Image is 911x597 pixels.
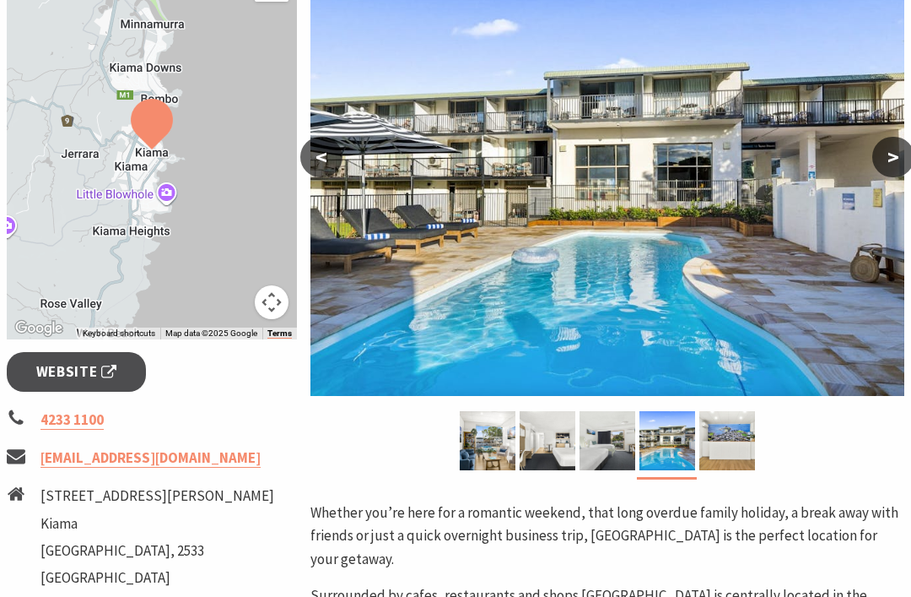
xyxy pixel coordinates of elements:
button: < [300,137,342,177]
img: Pool [639,411,695,470]
span: Map data ©2025 Google [165,328,257,338]
li: Kiama [40,513,274,535]
img: Google [11,317,67,339]
a: [EMAIL_ADDRESS][DOMAIN_NAME] [40,448,261,468]
img: King Room [520,411,575,470]
li: [GEOGRAPHIC_DATA] [40,567,274,589]
a: Open this area in Google Maps (opens a new window) [11,317,67,339]
button: Map camera controls [255,285,288,319]
li: [STREET_ADDRESS][PERSON_NAME] [40,485,274,507]
a: Terms (opens in new tab) [267,328,292,339]
li: [GEOGRAPHIC_DATA], 2533 [40,540,274,562]
span: Website [36,361,117,383]
img: Reception [460,411,515,470]
img: Reception Desk [699,411,755,470]
a: 4233 1100 [40,410,104,430]
p: Whether you’re here for a romantic weekend, that long overdue family holiday, a break away with f... [310,502,904,571]
button: Keyboard shortcuts [83,328,155,339]
img: Queen & Single [579,411,635,470]
a: Website [7,352,146,392]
